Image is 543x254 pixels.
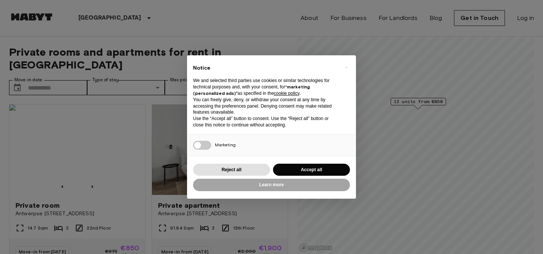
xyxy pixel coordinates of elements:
[193,179,350,191] button: Learn more
[193,64,338,72] h2: Notice
[274,91,299,96] a: cookie policy
[340,61,352,73] button: Close this notice
[273,164,350,176] button: Accept all
[193,78,338,96] p: We and selected third parties use cookies or similar technologies for technical purposes and, wit...
[193,84,310,96] strong: “marketing (personalized ads)”
[193,97,338,116] p: You can freely give, deny, or withdraw your consent at any time by accessing the preferences pane...
[193,164,270,176] button: Reject all
[215,142,236,148] span: Marketing
[193,116,338,128] p: Use the “Accept all” button to consent. Use the “Reject all” button or close this notice to conti...
[345,63,348,72] span: ×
